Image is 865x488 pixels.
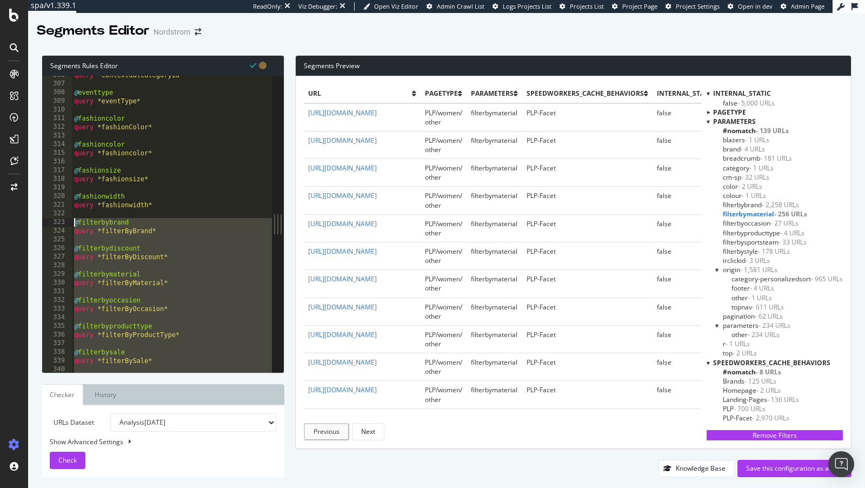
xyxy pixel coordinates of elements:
[527,191,556,200] span: PLP-Facet
[527,358,556,367] span: PLP-Facet
[737,98,775,108] span: - 5,000 URLs
[723,173,769,182] span: Click to filter parameters on cm-sp
[657,413,671,423] span: false
[745,135,769,144] span: - 1 URLs
[527,163,556,173] span: PLP-Facet
[780,228,804,238] span: - 4 URLs
[707,430,843,440] button: Remove Filters
[723,423,796,432] span: Click to filter speedworkers_cache_behaviors on PLP-Pagination
[527,274,556,283] span: PLP-Facet
[723,219,799,228] span: Click to filter parameters on filterbyoccasion
[425,219,462,238] span: PLP/women/other
[723,126,789,135] span: Click to filter parameters on #nomatch
[425,108,462,127] span: PLP/women/other
[425,274,462,293] span: PLP/women/other
[42,123,72,131] div: 312
[42,253,72,261] div: 327
[42,413,102,432] label: URLs Dataset
[723,377,776,386] span: Click to filter speedworkers_cache_behaviors on Brands
[425,89,458,98] span: pagetype
[770,219,799,228] span: - 27 URLs
[471,385,517,394] span: filterbymaterial
[756,367,781,377] span: - 8 URLs
[723,238,807,247] span: Click to filter parameters on filterbysportsteam
[425,413,462,432] span: PLP/women/other
[471,358,517,367] span: filterbymaterial
[657,358,671,367] span: false
[308,219,377,228] a: [URL][DOMAIN_NAME]
[308,136,377,145] a: [URL][DOMAIN_NAME]
[657,219,671,228] span: false
[713,117,756,126] span: parameters
[427,2,484,11] a: Admin Crawl List
[527,385,556,394] span: PLP-Facet
[657,274,671,283] span: false
[363,2,418,11] a: Open Viz Editor
[42,384,83,405] a: Checker
[748,330,780,339] span: - 234 URLs
[308,330,377,339] a: [URL][DOMAIN_NAME]
[657,302,671,312] span: false
[657,247,671,256] span: false
[42,149,72,157] div: 315
[308,413,377,423] a: [URL][DOMAIN_NAME]
[253,2,282,11] div: ReadOnly:
[774,209,807,219] span: - 256 URLs
[756,386,781,395] span: - 2 URLs
[758,247,790,256] span: - 178 URLs
[425,247,462,265] span: PLP/women/other
[503,2,551,10] span: Logs Projects List
[657,89,715,98] span: internal_static
[42,157,72,166] div: 316
[42,270,72,279] div: 329
[657,163,671,173] span: false
[622,2,657,10] span: Project Page
[471,413,517,423] span: filterbymaterial
[723,191,766,200] span: Click to filter parameters on colour
[527,219,556,228] span: PLP-Facet
[658,460,735,477] button: Knowledge Base
[746,256,770,265] span: - 3 URLs
[760,154,792,163] span: - 181 URLs
[731,302,784,312] span: Click to filter parameters on origin/topnav
[304,423,349,440] button: Previous
[42,227,72,235] div: 324
[471,247,517,256] span: filterbymaterial
[42,114,72,123] div: 311
[42,218,72,227] div: 323
[767,395,799,404] span: - 136 URLs
[723,228,804,238] span: Click to filter parameters on filterbyproducttype
[425,136,462,154] span: PLP/women/other
[471,163,517,173] span: filterbymaterial
[713,108,746,117] span: pagetype
[58,456,77,465] span: Check
[657,108,671,117] span: false
[676,464,726,473] div: Knowledge Base
[195,28,201,36] div: arrow-right-arrow-left
[42,313,72,322] div: 334
[527,413,556,423] span: PLP-Facet
[42,331,72,339] div: 336
[471,136,517,145] span: filterbymaterial
[755,312,783,321] span: - 62 URLs
[726,339,750,348] span: - 1 URLs
[768,423,796,432] span: - 57 URLs
[723,256,770,265] span: Click to filter parameters on irclickid
[527,330,556,339] span: PLP-Facet
[734,404,766,413] span: - 700 URLs
[723,163,774,173] span: Click to filter parameters on category
[42,131,72,140] div: 313
[778,238,807,247] span: - 33 URLs
[756,126,789,135] span: - 139 URLs
[728,2,773,11] a: Open in dev
[750,283,774,293] span: - 4 URLs
[527,247,556,256] span: PLP-Facet
[723,367,781,377] span: Click to filter speedworkers_cache_behaviors on #nomatch
[437,2,484,10] span: Admin Crawl List
[42,339,72,348] div: 337
[713,89,771,98] span: internal_static
[723,404,766,413] span: Click to filter speedworkers_cache_behaviors on PLP
[657,330,671,339] span: false
[657,191,671,200] span: false
[471,191,517,200] span: filterbymaterial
